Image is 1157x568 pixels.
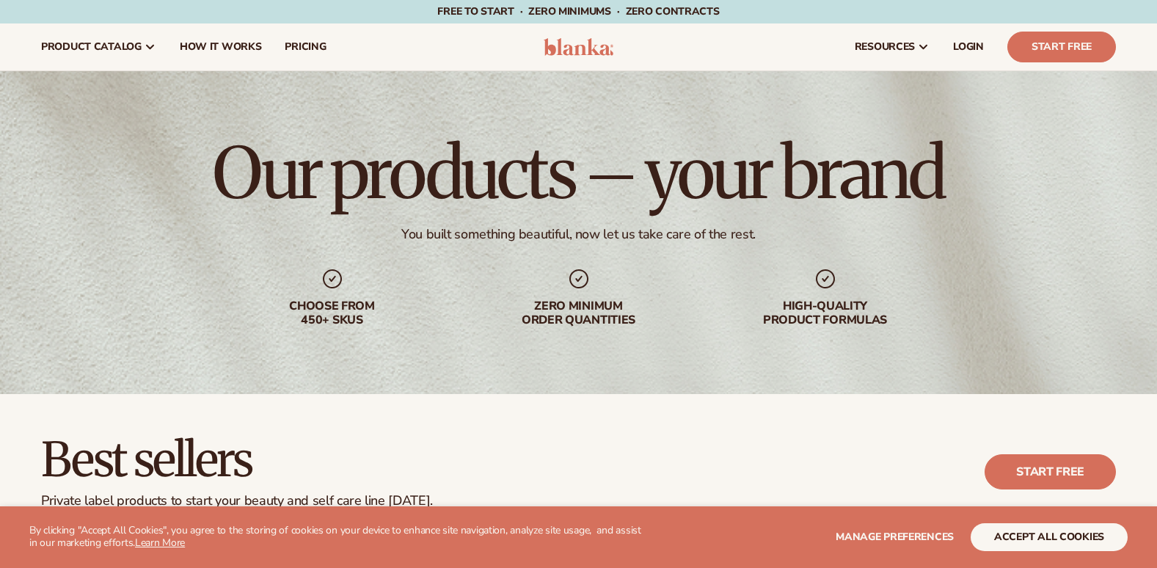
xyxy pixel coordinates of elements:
[41,435,433,484] h2: Best sellers
[180,41,262,53] span: How It Works
[273,23,337,70] a: pricing
[401,226,756,243] div: You built something beautiful, now let us take care of the rest.
[29,525,647,550] p: By clicking "Accept All Cookies", you agree to the storing of cookies on your device to enhance s...
[238,299,426,327] div: Choose from 450+ Skus
[544,38,613,56] img: logo
[971,523,1128,551] button: accept all cookies
[168,23,274,70] a: How It Works
[41,41,142,53] span: product catalog
[437,4,719,18] span: Free to start · ZERO minimums · ZERO contracts
[836,530,954,544] span: Manage preferences
[29,23,168,70] a: product catalog
[1007,32,1116,62] a: Start Free
[213,138,944,208] h1: Our products – your brand
[41,493,433,509] div: Private label products to start your beauty and self care line [DATE].
[285,41,326,53] span: pricing
[485,299,673,327] div: Zero minimum order quantities
[941,23,996,70] a: LOGIN
[985,454,1116,489] a: Start free
[836,523,954,551] button: Manage preferences
[135,536,185,550] a: Learn More
[855,41,915,53] span: resources
[731,299,919,327] div: High-quality product formulas
[843,23,941,70] a: resources
[953,41,984,53] span: LOGIN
